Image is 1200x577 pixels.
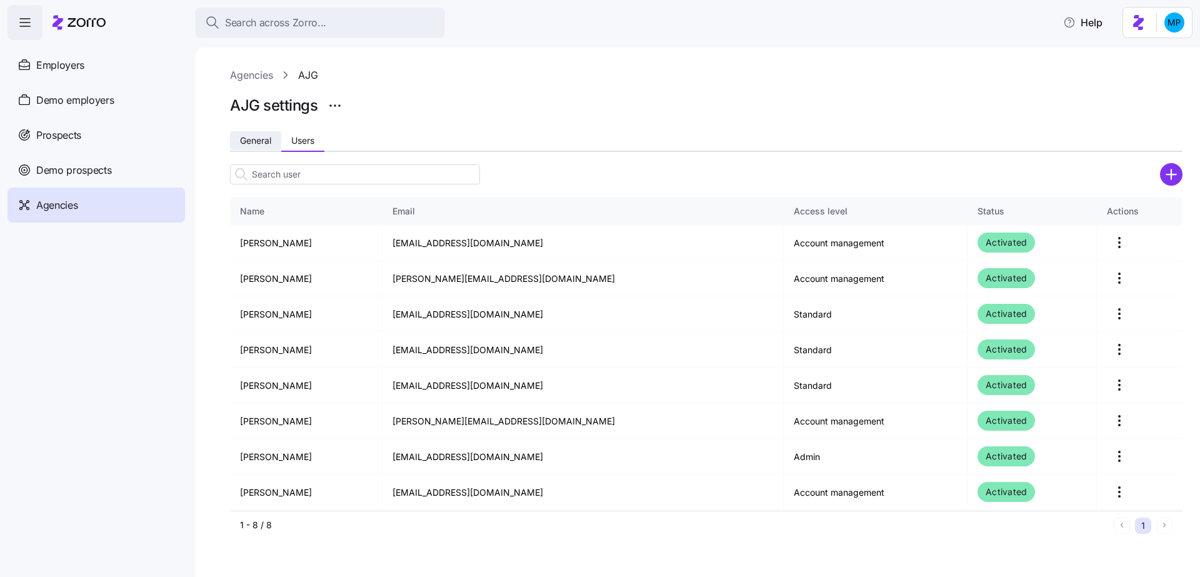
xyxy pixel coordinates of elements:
[195,8,445,38] button: Search across Zorro...
[784,439,967,474] td: Admin
[230,332,382,368] td: [PERSON_NAME]
[298,68,318,83] a: AJG
[225,15,326,31] span: Search across Zorro...
[977,204,1086,218] div: Status
[230,368,382,403] td: [PERSON_NAME]
[784,368,967,403] td: Standard
[382,225,784,261] td: [EMAIL_ADDRESS][DOMAIN_NAME]
[36,163,112,178] span: Demo prospects
[240,204,372,218] div: Name
[986,378,1027,393] span: Activated
[986,271,1027,286] span: Activated
[382,261,784,296] td: [PERSON_NAME][EMAIL_ADDRESS][DOMAIN_NAME]
[240,519,1109,531] div: 1 - 8 / 8
[986,413,1027,428] span: Activated
[7,188,185,223] a: Agencies
[230,474,382,510] td: [PERSON_NAME]
[1107,204,1172,218] div: Actions
[382,474,784,510] td: [EMAIL_ADDRESS][DOMAIN_NAME]
[230,296,382,332] td: [PERSON_NAME]
[986,484,1027,499] span: Activated
[1156,518,1172,534] button: Next page
[382,403,784,439] td: [PERSON_NAME][EMAIL_ADDRESS][DOMAIN_NAME]
[986,306,1027,321] span: Activated
[392,204,773,218] div: Email
[784,403,967,439] td: Account management
[1160,163,1182,186] svg: add icon
[986,342,1027,357] span: Activated
[36,58,84,73] span: Employers
[230,164,480,184] input: Search user
[784,261,967,296] td: Account management
[230,225,382,261] td: [PERSON_NAME]
[784,296,967,332] td: Standard
[291,136,314,145] span: Users
[1164,13,1184,33] img: b954e4dfce0f5620b9225907d0f7229f
[986,449,1027,464] span: Activated
[784,474,967,510] td: Account management
[36,198,77,213] span: Agencies
[7,153,185,188] a: Demo prospects
[794,204,957,218] div: Access level
[986,235,1027,250] span: Activated
[7,83,185,118] a: Demo employers
[1114,518,1130,534] button: Previous page
[36,93,114,108] span: Demo employers
[230,261,382,296] td: [PERSON_NAME]
[7,48,185,83] a: Employers
[36,128,81,143] span: Prospects
[382,368,784,403] td: [EMAIL_ADDRESS][DOMAIN_NAME]
[7,118,185,153] a: Prospects
[230,96,317,115] h1: AJG settings
[1053,10,1112,35] button: Help
[382,296,784,332] td: [EMAIL_ADDRESS][DOMAIN_NAME]
[382,332,784,368] td: [EMAIL_ADDRESS][DOMAIN_NAME]
[240,136,271,145] span: General
[230,439,382,474] td: [PERSON_NAME]
[784,332,967,368] td: Standard
[1135,518,1151,534] button: 1
[1063,15,1102,30] span: Help
[382,439,784,474] td: [EMAIL_ADDRESS][DOMAIN_NAME]
[784,225,967,261] td: Account management
[230,68,273,83] a: Agencies
[230,403,382,439] td: [PERSON_NAME]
